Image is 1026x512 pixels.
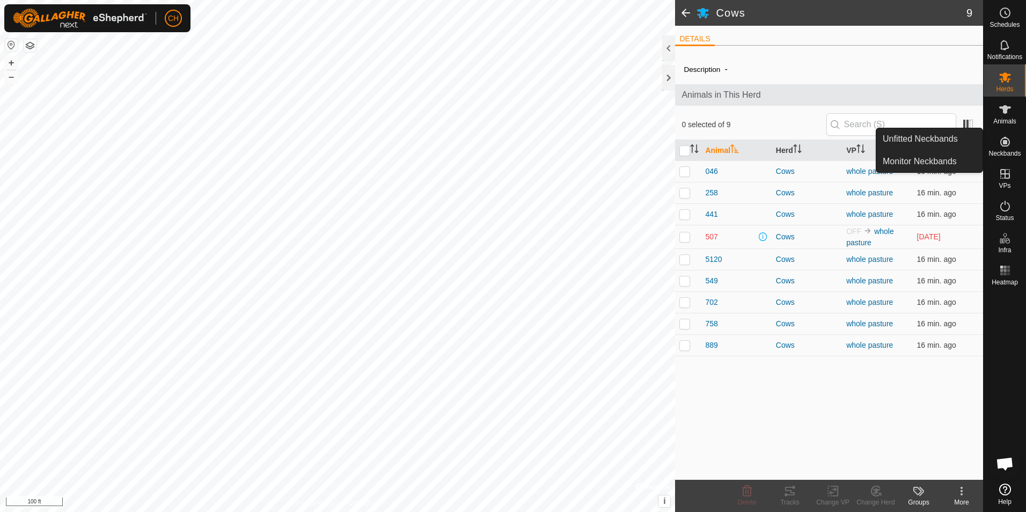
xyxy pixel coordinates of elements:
[811,498,854,507] div: Change VP
[681,89,977,101] span: Animals in This Herd
[995,215,1014,221] span: Status
[897,498,940,507] div: Groups
[776,297,838,308] div: Cows
[705,166,717,177] span: 046
[996,86,1013,92] span: Herds
[24,39,36,52] button: Map Layers
[846,276,893,285] a: whole pasture
[989,448,1021,480] div: Open chat
[772,140,842,161] th: Herd
[846,341,893,349] a: whole pasture
[940,498,983,507] div: More
[348,498,380,508] a: Contact Us
[776,209,838,220] div: Cows
[992,279,1018,286] span: Heatmap
[776,254,838,265] div: Cows
[793,146,802,155] p-sorticon: Activate to sort
[5,70,18,83] button: –
[705,254,722,265] span: 5120
[988,150,1021,157] span: Neckbands
[846,227,894,247] a: whole pasture
[846,298,893,306] a: whole pasture
[776,318,838,330] div: Cows
[842,140,912,161] th: VP
[776,231,838,243] div: Cows
[846,319,893,328] a: whole pasture
[705,318,717,330] span: 758
[917,255,956,264] span: Oct 1, 2025, 9:47 AM
[5,39,18,52] button: Reset Map
[846,227,861,236] span: OFF
[705,340,717,351] span: 889
[917,167,956,175] span: Oct 1, 2025, 9:47 AM
[854,498,897,507] div: Change Herd
[705,275,717,287] span: 549
[705,187,717,199] span: 258
[846,188,893,197] a: whole pasture
[846,167,893,175] a: whole pasture
[998,499,1012,505] span: Help
[917,276,956,285] span: Oct 1, 2025, 9:47 AM
[684,65,720,74] label: Description
[917,319,956,328] span: Oct 1, 2025, 9:47 AM
[776,275,838,287] div: Cows
[876,128,983,150] a: Unfitted Neckbands
[701,140,771,161] th: Animal
[999,182,1010,189] span: VPs
[776,340,838,351] div: Cows
[738,499,757,506] span: Delete
[705,297,717,308] span: 702
[168,13,179,24] span: CH
[993,118,1016,125] span: Animals
[720,60,731,78] span: -
[863,226,872,235] img: to
[917,298,956,306] span: Oct 1, 2025, 9:47 AM
[776,166,838,177] div: Cows
[13,9,147,28] img: Gallagher Logo
[826,113,956,136] input: Search (S)
[675,33,714,46] li: DETAILS
[984,479,1026,509] a: Help
[917,341,956,349] span: Oct 1, 2025, 9:47 AM
[883,155,957,168] span: Monitor Neckbands
[5,56,18,69] button: +
[681,119,826,130] span: 0 selected of 9
[663,496,665,506] span: i
[730,146,739,155] p-sorticon: Activate to sort
[998,247,1011,253] span: Infra
[966,5,972,21] span: 9
[987,54,1022,60] span: Notifications
[295,498,335,508] a: Privacy Policy
[705,231,717,243] span: 507
[776,187,838,199] div: Cows
[917,210,956,218] span: Oct 1, 2025, 9:47 AM
[856,146,865,155] p-sorticon: Activate to sort
[990,21,1020,28] span: Schedules
[917,232,941,241] span: Sep 16, 2025, 2:17 PM
[846,210,893,218] a: whole pasture
[690,146,699,155] p-sorticon: Activate to sort
[917,188,956,197] span: Oct 1, 2025, 9:47 AM
[658,495,670,507] button: i
[705,209,717,220] span: 441
[876,151,983,172] a: Monitor Neckbands
[716,6,966,19] h2: Cows
[846,255,893,264] a: whole pasture
[768,498,811,507] div: Tracks
[883,133,958,145] span: Unfitted Neckbands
